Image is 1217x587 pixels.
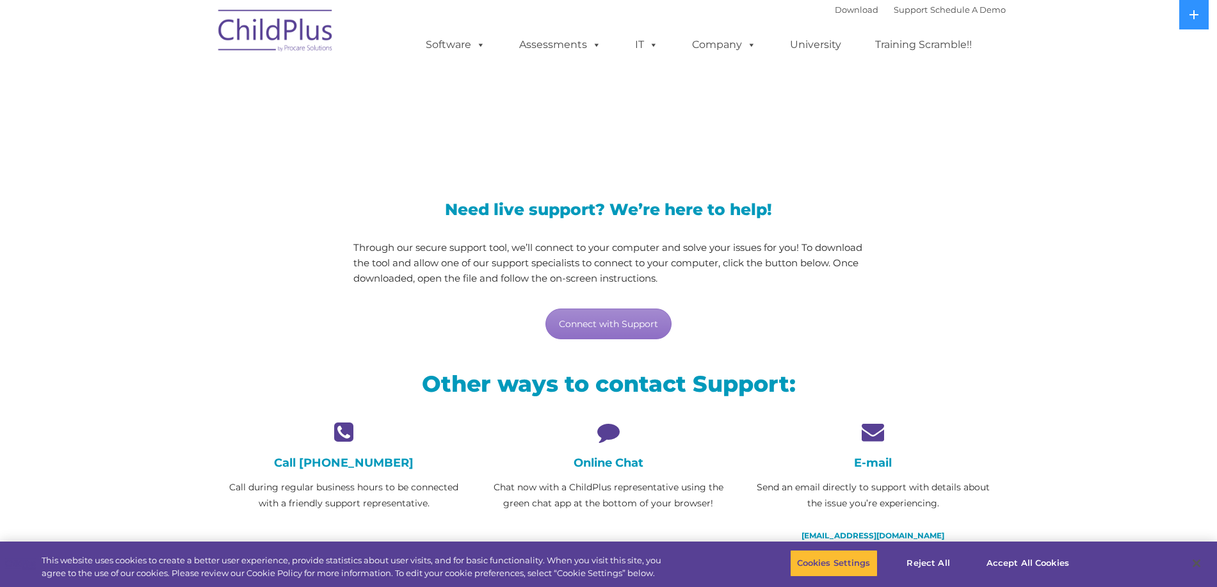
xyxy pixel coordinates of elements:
[835,4,1006,15] font: |
[222,456,467,470] h4: Call [PHONE_NUMBER]
[889,550,969,577] button: Reject All
[777,32,854,58] a: University
[506,32,614,58] a: Assessments
[212,1,340,65] img: ChildPlus by Procare Solutions
[413,32,498,58] a: Software
[750,479,995,511] p: Send an email directly to support with details about the issue you’re experiencing.
[930,4,1006,15] a: Schedule A Demo
[486,479,731,511] p: Chat now with a ChildPlus representative using the green chat app at the bottom of your browser!
[979,550,1076,577] button: Accept All Cookies
[835,4,878,15] a: Download
[486,456,731,470] h4: Online Chat
[222,479,467,511] p: Call during regular business hours to be connected with a friendly support representative.
[353,202,864,218] h3: Need live support? We’re here to help!
[790,550,878,577] button: Cookies Settings
[622,32,671,58] a: IT
[222,92,700,131] span: LiveSupport with SplashTop
[42,554,670,579] div: This website uses cookies to create a better user experience, provide statistics about user visit...
[222,369,996,398] h2: Other ways to contact Support:
[353,240,864,286] p: Through our secure support tool, we’ll connect to your computer and solve your issues for you! To...
[802,531,944,540] a: [EMAIL_ADDRESS][DOMAIN_NAME]
[679,32,769,58] a: Company
[894,4,928,15] a: Support
[545,309,672,339] a: Connect with Support
[862,32,985,58] a: Training Scramble!!
[750,456,995,470] h4: E-mail
[1182,549,1211,577] button: Close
